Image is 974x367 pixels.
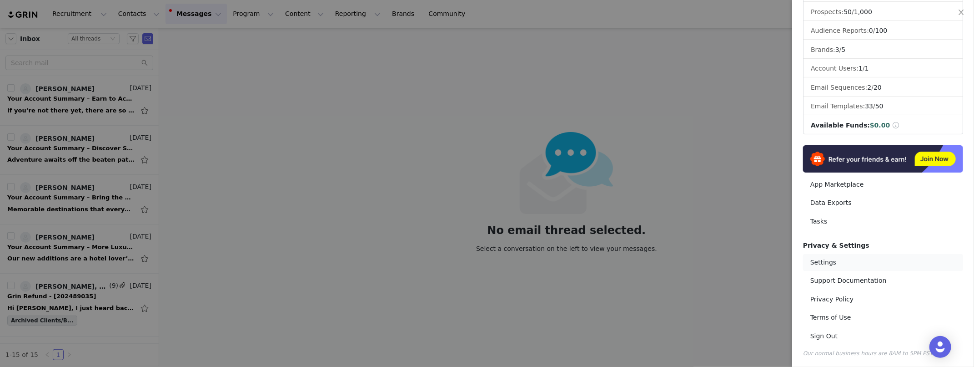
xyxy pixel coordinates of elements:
[803,41,963,59] li: Brands:
[929,336,951,358] div: Open Intercom Messenger
[811,122,870,129] span: Available Funds:
[803,328,963,345] a: Sign Out
[958,9,965,16] i: icon: close
[803,60,963,77] li: Account Users:
[865,102,883,110] span: /
[867,84,881,91] span: /
[843,8,872,15] span: /
[867,84,871,91] span: 2
[803,254,963,271] a: Settings
[875,27,888,34] span: 100
[803,213,963,230] a: Tasks
[803,272,963,289] a: Support Documentation
[841,46,845,53] span: 5
[803,145,963,173] img: Refer & Earn
[835,46,839,53] span: 3
[803,194,963,211] a: Data Exports
[875,102,884,110] span: 50
[854,8,872,15] span: 1,000
[803,79,963,97] li: Email Sequences:
[835,46,846,53] span: /
[803,22,963,40] li: Audience Reports: /
[843,8,852,15] span: 50
[869,27,873,34] span: 0
[803,98,963,115] li: Email Templates:
[859,65,863,72] span: 1
[865,102,873,110] span: 33
[865,65,869,72] span: 1
[803,291,963,308] a: Privacy Policy
[859,65,869,72] span: /
[803,242,869,249] span: Privacy & Settings
[874,84,882,91] span: 20
[803,176,963,193] a: App Marketplace
[803,350,934,357] span: Our normal business hours are 8AM to 5PM PST.
[803,309,963,326] a: Terms of Use
[870,122,890,129] span: $0.00
[803,4,963,21] li: Prospects:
